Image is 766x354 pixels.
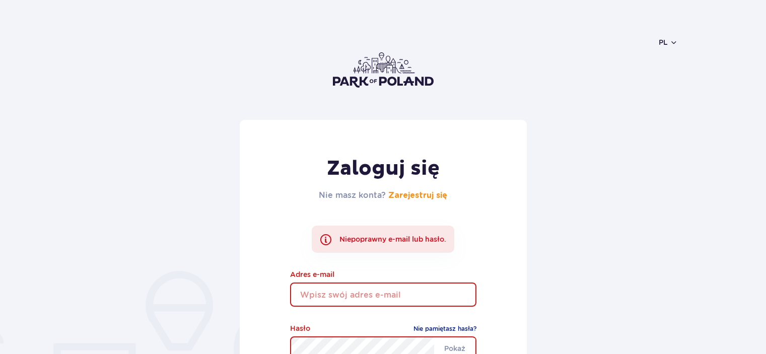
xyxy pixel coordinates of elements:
img: Park of Poland logo [333,52,434,88]
input: Wpisz swój adres e-mail [290,282,476,307]
label: Adres e-mail [290,269,476,280]
div: Niepoprawny e-mail lub hasło. [312,226,454,253]
h1: Zaloguj się [319,156,447,181]
h2: Nie masz konta? [319,189,447,201]
label: Hasło [290,323,310,334]
a: Nie pamiętasz hasła? [413,324,476,334]
button: pl [659,37,678,47]
a: Zarejestruj się [388,191,447,199]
